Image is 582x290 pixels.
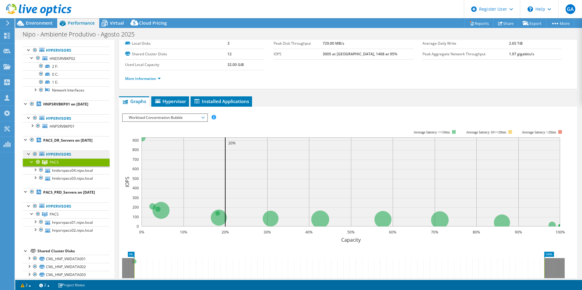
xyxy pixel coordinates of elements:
text: 40% [305,230,313,235]
a: hndsrvpacs03.nipo.local [23,174,110,182]
text: 100% [555,230,565,235]
a: CML_HNP_VMDATA001 [23,255,110,263]
b: 1.97 gigabits/s [509,51,534,57]
a: 2 F: [23,62,110,70]
span: Cloud Pricing [139,20,167,26]
tspan: Average latency 10<=20ms [466,130,506,134]
span: GA [566,4,575,14]
a: HNPSRVBKP01 [23,122,110,130]
a: PACS_DR_Servers on [DATE] [23,136,110,144]
text: Average latency >20ms [522,130,556,134]
text: 30% [264,230,271,235]
div: Shared Cluster Disks [37,247,110,255]
a: 2 [35,281,54,289]
text: 0% [139,230,144,235]
span: Environment [26,20,53,26]
text: 100 [132,214,139,219]
b: PACS_PRD_Servers on [DATE] [43,190,95,195]
a: Hypervisors [23,114,110,122]
b: 729.00 MB/s [323,41,344,46]
a: Reports [465,19,494,28]
a: Hypervisors [23,202,110,210]
a: 1 E: [23,78,110,86]
label: Used Local Capacity [125,62,227,68]
a: PACS_PRD_Servers on [DATE] [23,188,110,196]
text: 50% [347,230,355,235]
text: 500 [132,176,139,181]
span: HNPSRVBKP01 [50,124,75,129]
label: Local Disks [125,40,227,47]
text: 10% [180,230,187,235]
span: Hypervisor [154,98,186,104]
text: 60% [389,230,396,235]
a: HNDSRVBKP02 [23,54,110,62]
text: 80% [473,230,480,235]
text: 800 [132,147,139,152]
h1: Nipo - Ambiente Produtivo - Agosto 2025 [20,31,144,38]
a: Hypervisors [23,150,110,158]
span: Performance [68,20,95,26]
span: PACS [50,160,59,165]
a: CML_HNP_VMDATA003 [23,271,110,279]
text: 70% [431,230,438,235]
a: hnpsrvpacs01.nipo.local [23,218,110,226]
a: Hypervisors [23,47,110,54]
text: 300 [132,195,139,200]
b: 3 [227,41,230,46]
a: PACS [23,210,110,218]
label: Average Daily Write [422,40,509,47]
b: 32.00 GiB [227,62,244,67]
span: Graphs [122,98,146,104]
span: HNDSRVBKP02 [50,56,75,61]
tspan: Average latency <=10ms [413,130,450,134]
a: hndsrvpacs04.nipo.local [23,166,110,174]
b: 3005 at [GEOGRAPHIC_DATA], 1468 at 95% [323,51,397,57]
a: More [546,19,574,28]
a: Project Notes [54,281,89,289]
text: 20% [222,230,229,235]
b: PACS_DR_Servers on [DATE] [43,138,93,143]
label: Shared Cluster Disks [125,51,227,57]
label: IOPS [274,51,323,57]
label: Peak Disk Throughput [274,40,323,47]
a: PACS [23,158,110,166]
label: Peak Aggregate Network Throughput [422,51,509,57]
text: 400 [132,185,139,191]
a: Network Interfaces [23,86,110,94]
a: 0 C: [23,70,110,78]
a: 2 [16,281,35,289]
a: Export [518,19,546,28]
text: 200 [132,205,139,210]
text: Capacity [341,236,361,243]
text: 700 [132,157,139,162]
a: hnpsrvpacs02.nipo.local [23,226,110,234]
a: More Information [125,76,161,81]
svg: \n [528,6,533,12]
text: 600 [132,166,139,171]
text: 900 [132,138,139,143]
a: CML_HNP_VMDATA002 [23,263,110,271]
b: HNPSRVBKP01 on [DATE] [43,102,88,107]
span: Virtual [110,20,124,26]
text: 0 [137,224,139,229]
span: Installed Applications [194,98,249,104]
a: HNPSRVBKP01 on [DATE] [23,100,110,108]
b: 12 [227,51,232,57]
span: PACS [50,212,59,217]
b: 2.65 TiB [509,41,523,46]
text: 90% [515,230,522,235]
span: Workload Concentration Bubble [126,114,204,121]
text: 20% [228,140,236,146]
text: IOPS [124,177,131,187]
a: Share [493,19,518,28]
